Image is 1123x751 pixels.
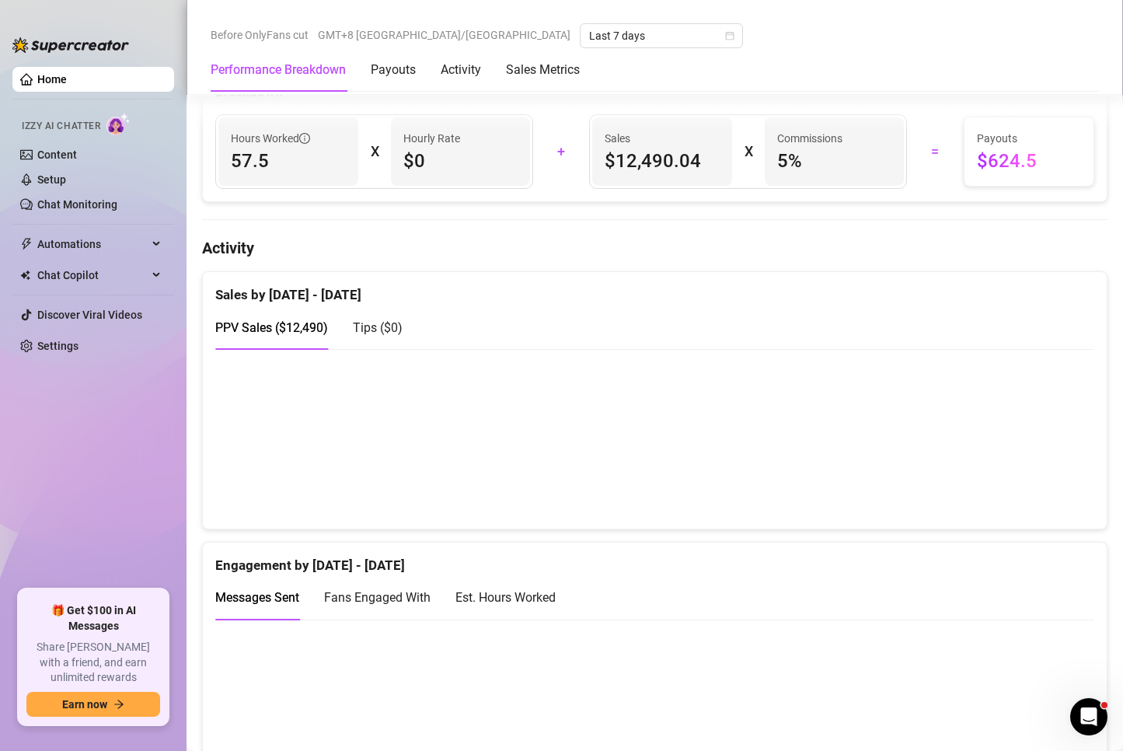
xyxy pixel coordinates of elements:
[745,139,752,164] div: X
[215,320,328,335] span: PPV Sales ( $12,490 )
[725,31,734,40] span: calendar
[605,130,720,147] span: Sales
[777,148,892,173] span: 5 %
[20,238,33,250] span: thunderbolt
[506,61,580,79] div: Sales Metrics
[977,148,1082,173] span: $624.5
[916,139,954,164] div: =
[231,130,310,147] span: Hours Worked
[62,698,107,711] span: Earn now
[37,340,78,352] a: Settings
[26,692,160,717] button: Earn nowarrow-right
[37,263,148,288] span: Chat Copilot
[26,603,160,634] span: 🎁 Get $100 in AI Messages
[20,270,30,281] img: Chat Copilot
[353,320,403,335] span: Tips ( $0 )
[215,590,299,605] span: Messages Sent
[106,113,131,135] img: AI Chatter
[37,198,117,211] a: Chat Monitoring
[441,61,481,79] div: Activity
[1070,698,1107,735] iframe: Intercom live chat
[215,543,1094,576] div: Engagement by [DATE] - [DATE]
[26,640,160,686] span: Share [PERSON_NAME] with a friend, and earn unlimited rewards
[371,61,416,79] div: Payouts
[37,73,67,86] a: Home
[12,37,129,53] img: logo-BBDzfeDw.svg
[324,590,431,605] span: Fans Engaged With
[37,309,142,321] a: Discover Viral Videos
[211,61,346,79] div: Performance Breakdown
[231,148,346,173] span: 57.5
[455,588,556,607] div: Est. Hours Worked
[113,699,124,710] span: arrow-right
[777,130,842,147] article: Commissions
[318,23,570,47] span: GMT+8 [GEOGRAPHIC_DATA]/[GEOGRAPHIC_DATA]
[211,23,309,47] span: Before OnlyFans cut
[215,272,1094,306] div: Sales by [DATE] - [DATE]
[605,148,720,173] span: $12,490.04
[299,133,310,144] span: info-circle
[22,119,100,134] span: Izzy AI Chatter
[403,148,518,173] span: $0
[542,139,580,164] div: +
[977,130,1082,147] span: Payouts
[37,148,77,161] a: Content
[403,130,460,147] article: Hourly Rate
[371,139,378,164] div: X
[37,173,66,186] a: Setup
[589,24,734,47] span: Last 7 days
[202,237,1107,259] h4: Activity
[37,232,148,257] span: Automations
